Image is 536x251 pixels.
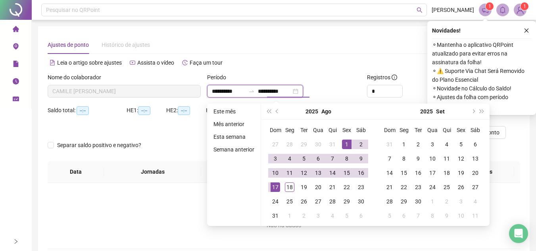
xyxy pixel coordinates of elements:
div: Não há dados [57,221,511,230]
td: 2025-10-03 [454,194,468,209]
td: 2025-09-05 [340,209,354,223]
td: 2025-09-18 [440,166,454,180]
div: 27 [313,197,323,206]
td: 2025-09-21 [382,180,397,194]
td: 2025-09-02 [297,209,311,223]
div: 20 [313,182,323,192]
span: CAMILE GEOVANA MEDEIROS SANTANA TEIXEIRA [52,85,196,97]
div: 9 [442,211,451,220]
td: 2025-10-10 [454,209,468,223]
td: 2025-09-25 [440,180,454,194]
th: Sáb [468,123,482,137]
button: month panel [436,103,445,119]
td: 2025-08-25 [282,194,297,209]
th: Qua [425,123,440,137]
td: 2025-09-30 [411,194,425,209]
div: 6 [399,211,409,220]
td: 2025-09-09 [411,151,425,166]
span: --:-- [138,106,150,115]
td: 2025-08-31 [268,209,282,223]
button: year panel [420,103,433,119]
span: info-circle [392,75,397,80]
div: HE 1: [127,106,166,115]
span: swap-right [248,88,255,94]
div: 15 [399,168,409,178]
div: 19 [456,168,466,178]
td: 2025-09-06 [354,209,368,223]
td: 2025-09-01 [282,209,297,223]
span: environment [13,40,19,56]
div: 3 [456,197,466,206]
div: 29 [342,197,352,206]
span: Registros [367,73,397,82]
span: Faça um tour [190,59,223,66]
span: bell [499,6,506,13]
th: Ter [297,123,311,137]
div: Open Intercom Messenger [509,224,528,243]
td: 2025-08-03 [268,151,282,166]
div: 2 [442,197,451,206]
th: Qui [325,123,340,137]
td: 2025-09-13 [468,151,482,166]
div: 28 [285,140,294,149]
td: 2025-09-22 [397,180,411,194]
div: 9 [413,154,423,163]
span: history [182,60,188,65]
span: Novidades ! [432,26,461,35]
td: 2025-09-15 [397,166,411,180]
div: 2 [356,140,366,149]
th: Sex [454,123,468,137]
div: 13 [313,168,323,178]
img: 87900 [514,4,526,16]
div: 29 [399,197,409,206]
div: 11 [285,168,294,178]
div: 25 [442,182,451,192]
td: 2025-08-07 [325,151,340,166]
div: 31 [328,140,337,149]
div: 28 [385,197,394,206]
td: 2025-08-29 [340,194,354,209]
div: 16 [413,168,423,178]
div: 20 [471,168,480,178]
td: 2025-09-01 [397,137,411,151]
div: 31 [271,211,280,220]
th: Sáb [354,123,368,137]
td: 2025-10-04 [468,194,482,209]
span: clock-circle [13,75,19,90]
div: 8 [342,154,352,163]
th: Dom [268,123,282,137]
div: 4 [328,211,337,220]
div: 1 [342,140,352,149]
div: 9 [356,154,366,163]
div: 26 [456,182,466,192]
div: 16 [356,168,366,178]
td: 2025-09-07 [382,151,397,166]
td: 2025-07-27 [268,137,282,151]
div: 25 [285,197,294,206]
div: HE 2: [166,106,206,115]
li: Esta semana [210,132,257,142]
button: super-next-year [478,103,486,119]
span: Leia o artigo sobre ajustes [57,59,122,66]
td: 2025-08-26 [297,194,311,209]
td: 2025-08-24 [268,194,282,209]
td: 2025-09-17 [425,166,440,180]
div: 22 [342,182,352,192]
div: 6 [356,211,366,220]
td: 2025-08-13 [311,166,325,180]
span: notification [482,6,489,13]
div: 3 [271,154,280,163]
div: 3 [428,140,437,149]
td: 2025-09-06 [468,137,482,151]
div: 10 [271,168,280,178]
span: to [248,88,255,94]
td: 2025-08-10 [268,166,282,180]
div: 8 [428,211,437,220]
td: 2025-09-27 [468,180,482,194]
div: 30 [356,197,366,206]
div: 30 [313,140,323,149]
th: Seg [282,123,297,137]
div: 18 [442,168,451,178]
td: 2025-09-04 [325,209,340,223]
div: 14 [328,168,337,178]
